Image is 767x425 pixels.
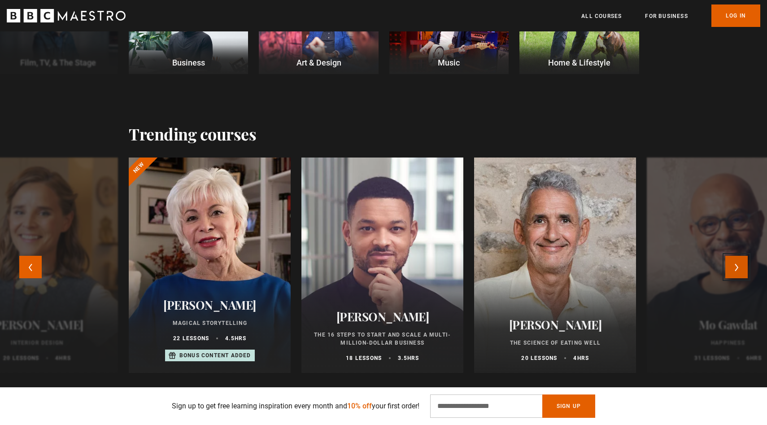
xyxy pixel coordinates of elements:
[645,12,688,21] a: For business
[694,354,730,362] p: 31 lessons
[389,7,509,74] a: Music
[139,319,280,327] p: Magical Storytelling
[573,354,589,362] p: 4
[750,355,762,361] abbr: hrs
[172,401,419,412] p: Sign up to get free learning inspiration every month and your first order!
[312,310,453,324] h2: [PERSON_NAME]
[55,354,71,362] p: 4
[581,12,622,21] a: All Courses
[235,335,247,342] abbr: hrs
[129,7,248,74] a: Business
[139,298,280,312] h2: [PERSON_NAME]
[746,354,762,362] p: 6
[3,354,39,362] p: 20 lessons
[581,4,760,27] nav: Primary
[347,402,372,410] span: 10% off
[7,9,126,22] svg: BBC Maestro
[711,4,760,27] a: Log In
[129,57,248,69] p: Business
[474,158,636,373] a: [PERSON_NAME] The Science of Eating Well 20 lessons 4hrs
[577,355,589,361] abbr: hrs
[59,355,71,361] abbr: hrs
[398,354,419,362] p: 3.5
[259,57,378,69] p: Art & Design
[542,394,595,418] button: Sign Up
[519,57,639,69] p: Home & Lifestyle
[519,7,639,74] a: Home & Lifestyle
[389,57,509,69] p: Music
[129,158,291,373] a: [PERSON_NAME] Magical Storytelling 22 lessons 4.5hrs Bonus content added New
[179,351,251,359] p: Bonus content added
[485,339,625,347] p: The Science of Eating Well
[225,334,246,342] p: 4.5
[173,334,209,342] p: 22 lessons
[521,354,557,362] p: 20 lessons
[301,158,463,373] a: [PERSON_NAME] The 16 Steps to Start and Scale a Multi-Million-Dollar Business 18 lessons 3.5hrs
[346,354,382,362] p: 18 lessons
[407,355,419,361] abbr: hrs
[312,331,453,347] p: The 16 Steps to Start and Scale a Multi-Million-Dollar Business
[259,7,378,74] a: Art & Design
[129,124,256,143] h2: Trending courses
[485,318,625,332] h2: [PERSON_NAME]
